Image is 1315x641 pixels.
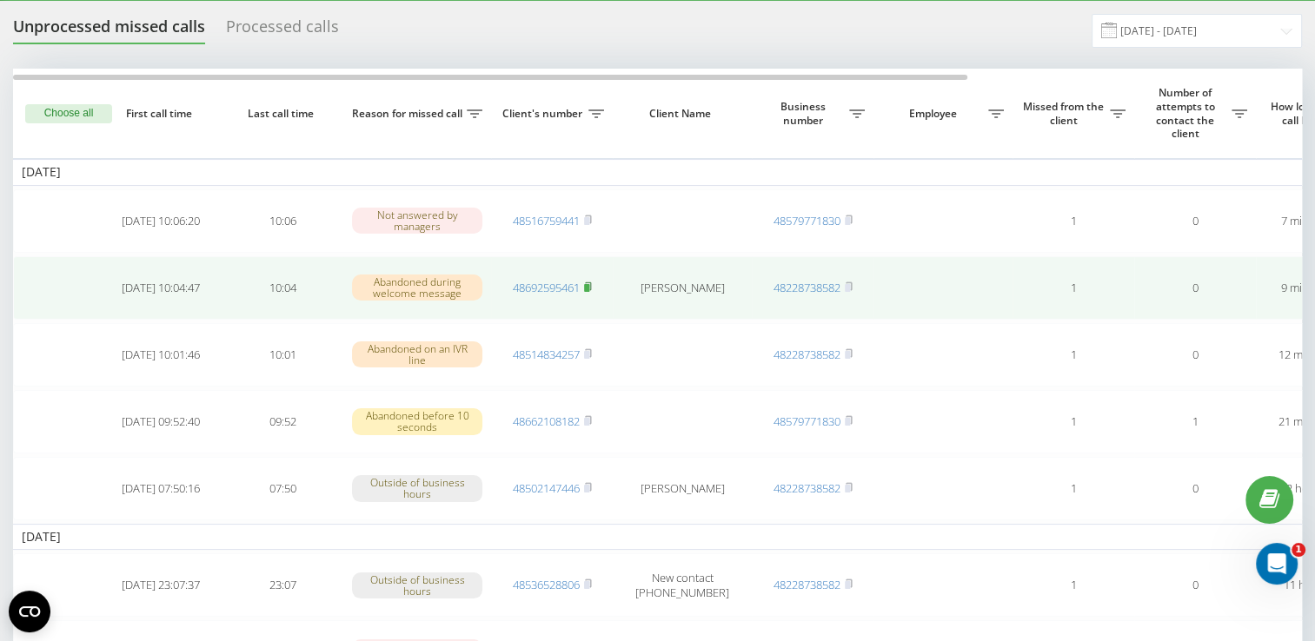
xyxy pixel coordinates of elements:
a: 48579771830 [774,213,840,228]
td: New contact [PHONE_NUMBER] [613,553,752,617]
td: [DATE] 07:50:16 [100,457,222,520]
div: Abandoned during welcome message [352,274,482,301]
td: 0 [1134,553,1256,617]
td: 0 [1134,256,1256,320]
a: 48228738582 [774,280,840,295]
td: 1 [1013,553,1134,617]
td: 1 [1013,323,1134,387]
div: Outside of business hours [352,572,482,598]
span: Client's number [500,107,588,121]
a: 48516759441 [513,213,580,228]
span: First call time [114,107,208,121]
span: Client Name [628,107,737,121]
a: 48502147446 [513,480,580,496]
span: Number of attempts to contact the client [1143,86,1232,140]
div: Processed calls [226,17,339,44]
a: 48536528806 [513,577,580,592]
td: [DATE] 09:52:40 [100,390,222,453]
div: Outside of business hours [352,475,482,501]
td: 10:01 [222,323,343,387]
td: 1 [1013,390,1134,453]
a: 48228738582 [774,577,840,592]
a: 48662108182 [513,413,580,429]
div: Abandoned before 10 seconds [352,408,482,434]
button: Open CMP widget [9,591,50,632]
div: Not answered by managers [352,208,482,234]
iframe: Intercom live chat [1256,543,1298,585]
div: Abandoned on an IVR line [352,341,482,367]
span: 1 [1292,543,1305,557]
span: Business number [760,100,849,127]
td: 0 [1134,457,1256,520]
td: 0 [1134,323,1256,387]
td: 23:07 [222,553,343,617]
button: Choose all [25,104,112,123]
td: 1 [1013,457,1134,520]
td: [PERSON_NAME] [613,256,752,320]
td: 10:04 [222,256,343,320]
a: 48228738582 [774,480,840,496]
a: 48579771830 [774,413,840,429]
td: [DATE] 23:07:37 [100,553,222,617]
span: Employee [882,107,988,121]
td: [DATE] 10:04:47 [100,256,222,320]
div: Unprocessed missed calls [13,17,205,44]
a: 48228738582 [774,347,840,362]
td: [DATE] 10:01:46 [100,323,222,387]
td: [DATE] 10:06:20 [100,189,222,253]
td: 1 [1013,256,1134,320]
td: 1 [1013,189,1134,253]
a: 48692595461 [513,280,580,295]
td: 0 [1134,189,1256,253]
span: Missed from the client [1021,100,1110,127]
span: Last call time [236,107,329,121]
td: 09:52 [222,390,343,453]
td: 07:50 [222,457,343,520]
a: 48514834257 [513,347,580,362]
td: [PERSON_NAME] [613,457,752,520]
td: 1 [1134,390,1256,453]
td: 10:06 [222,189,343,253]
span: Reason for missed call [352,107,467,121]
